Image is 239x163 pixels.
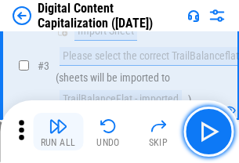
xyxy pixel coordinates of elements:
[208,6,226,25] img: Settings menu
[187,9,200,22] img: Support
[196,119,221,144] img: Main button
[41,138,76,147] div: Run All
[33,113,83,150] button: Run All
[149,138,168,147] div: Skip
[99,117,118,136] img: Undo
[133,113,183,150] button: Skip
[96,138,120,147] div: Undo
[49,117,67,136] img: Run All
[13,6,31,25] img: Back
[74,22,137,41] div: Import Sheet
[60,90,182,109] div: TrailBalanceFlat - imported
[83,113,133,150] button: Undo
[38,1,181,31] div: Digital Content Capitalization ([DATE])
[149,117,168,136] img: Skip
[38,60,49,72] span: # 3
